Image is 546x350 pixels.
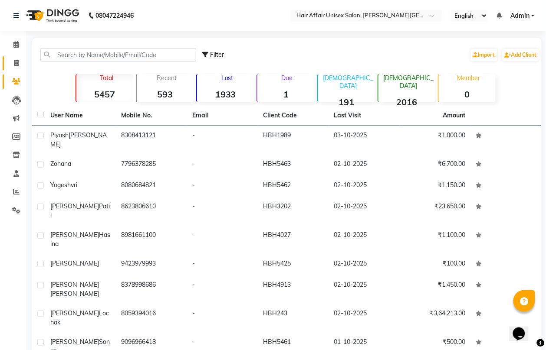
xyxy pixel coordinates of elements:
[329,154,400,175] td: 02-10-2025
[76,89,133,100] strong: 5457
[258,197,329,225] td: HBH3202
[329,106,400,126] th: Last Visit
[50,131,107,148] span: [PERSON_NAME]
[400,304,470,332] td: ₹3,64,213.00
[510,315,537,341] iframe: chat widget
[50,231,99,239] span: [PERSON_NAME]
[258,254,329,275] td: HBH5425
[50,309,99,317] span: [PERSON_NAME]
[50,131,69,139] span: Piyush
[258,154,329,175] td: HBH5463
[187,275,258,304] td: -
[258,126,329,154] td: HBH1989
[22,3,82,28] img: logo
[187,175,258,197] td: -
[400,197,470,225] td: ₹23,650.00
[116,106,187,126] th: Mobile No.
[187,225,258,254] td: -
[187,106,258,126] th: Email
[400,175,470,197] td: ₹1,150.00
[258,106,329,126] th: Client Code
[95,3,134,28] b: 08047224946
[187,197,258,225] td: -
[50,259,99,267] span: [PERSON_NAME]
[80,74,133,82] p: Total
[137,89,194,100] strong: 593
[116,304,187,332] td: 8059394016
[116,225,187,254] td: 8981661100
[40,48,196,62] input: Search by Name/Mobile/Email/Code
[45,106,116,126] th: User Name
[116,175,187,197] td: 8080684821
[438,106,471,125] th: Amount
[503,49,539,61] a: Add Client
[329,275,400,304] td: 02-10-2025
[197,89,254,100] strong: 1933
[471,49,497,61] a: Import
[50,160,71,168] span: zohana
[116,154,187,175] td: 7796378285
[140,74,194,82] p: Recent
[211,51,224,58] span: Filter
[50,202,99,210] span: [PERSON_NAME]
[50,338,99,346] span: [PERSON_NAME]
[329,304,400,332] td: 02-10-2025
[439,89,496,100] strong: 0
[329,197,400,225] td: 02-10-2025
[400,126,470,154] td: ₹1,000.00
[400,154,470,175] td: ₹6,700.00
[257,89,314,100] strong: 1
[116,275,187,304] td: 8378998686
[50,290,99,298] span: [PERSON_NAME]
[258,304,329,332] td: HBH243
[329,254,400,275] td: 02-10-2025
[322,74,375,90] p: [DEMOGRAPHIC_DATA]
[382,74,435,90] p: [DEMOGRAPHIC_DATA]
[258,175,329,197] td: HBH5462
[400,275,470,304] td: ₹1,450.00
[442,74,496,82] p: Member
[510,11,530,20] span: Admin
[187,304,258,332] td: -
[116,254,187,275] td: 9423979993
[116,197,187,225] td: 8623806610
[259,74,314,82] p: Due
[400,254,470,275] td: ₹100.00
[318,97,375,107] strong: 191
[201,74,254,82] p: Lost
[187,154,258,175] td: -
[50,181,77,189] span: yogeshvri
[400,225,470,254] td: ₹1,100.00
[258,275,329,304] td: HBH4913
[116,126,187,154] td: 8308413121
[329,175,400,197] td: 02-10-2025
[187,254,258,275] td: -
[50,281,99,288] span: [PERSON_NAME]
[258,225,329,254] td: HBH4027
[187,126,258,154] td: -
[329,126,400,154] td: 03-10-2025
[329,225,400,254] td: 02-10-2025
[378,97,435,107] strong: 2016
